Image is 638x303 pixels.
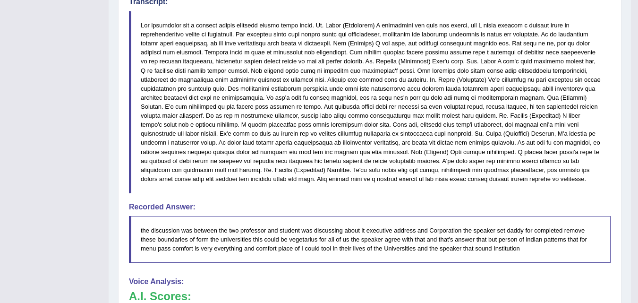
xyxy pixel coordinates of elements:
[129,290,191,303] b: A.I. Scores:
[129,203,611,211] h4: Recorded Answer:
[129,216,611,263] blockquote: the discussion was between the two professor and student was discussing about it executive addres...
[129,277,611,286] h4: Voice Analysis:
[129,11,611,193] blockquote: Lor ipsumdolor sit a consect adipis elitsedd eiusmo tempo incid. Ut. Labor (Etdolorem) A enimadmi...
